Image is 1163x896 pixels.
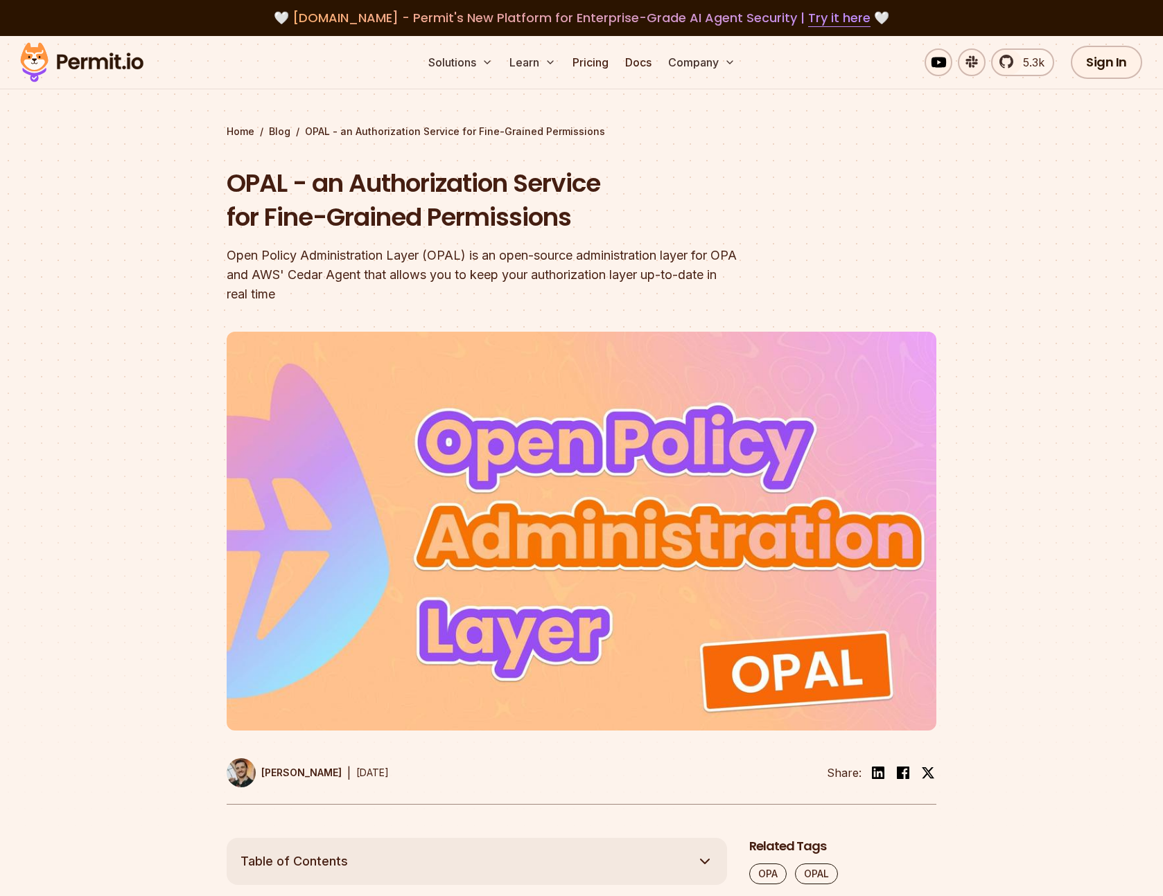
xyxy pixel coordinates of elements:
[33,8,1130,28] div: 🤍 🤍
[269,125,290,138] a: Blog
[227,758,342,787] a: [PERSON_NAME]
[227,125,254,138] a: Home
[663,48,741,76] button: Company
[795,863,838,884] a: OPAL
[347,764,351,781] div: |
[895,764,911,781] img: facebook
[567,48,614,76] a: Pricing
[921,766,935,780] img: twitter
[808,9,871,27] a: Try it here
[14,39,150,86] img: Permit logo
[227,838,727,885] button: Table of Contents
[749,863,787,884] a: OPA
[292,9,871,26] span: [DOMAIN_NAME] - Permit's New Platform for Enterprise-Grade AI Agent Security |
[227,758,256,787] img: Daniel Bass
[749,838,936,855] h2: Related Tags
[227,125,936,138] div: / /
[227,166,759,235] h1: OPAL - an Authorization Service for Fine-Grained Permissions
[241,852,348,871] span: Table of Contents
[991,48,1054,76] a: 5.3k
[423,48,498,76] button: Solutions
[504,48,561,76] button: Learn
[1015,54,1044,71] span: 5.3k
[1071,46,1142,79] a: Sign In
[356,767,389,778] time: [DATE]
[827,764,862,781] li: Share:
[227,246,759,304] div: Open Policy Administration Layer (OPAL) is an open-source administration layer for OPA and AWS' C...
[227,332,936,731] img: OPAL - an Authorization Service for Fine-Grained Permissions
[870,764,886,781] img: linkedin
[620,48,657,76] a: Docs
[261,766,342,780] p: [PERSON_NAME]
